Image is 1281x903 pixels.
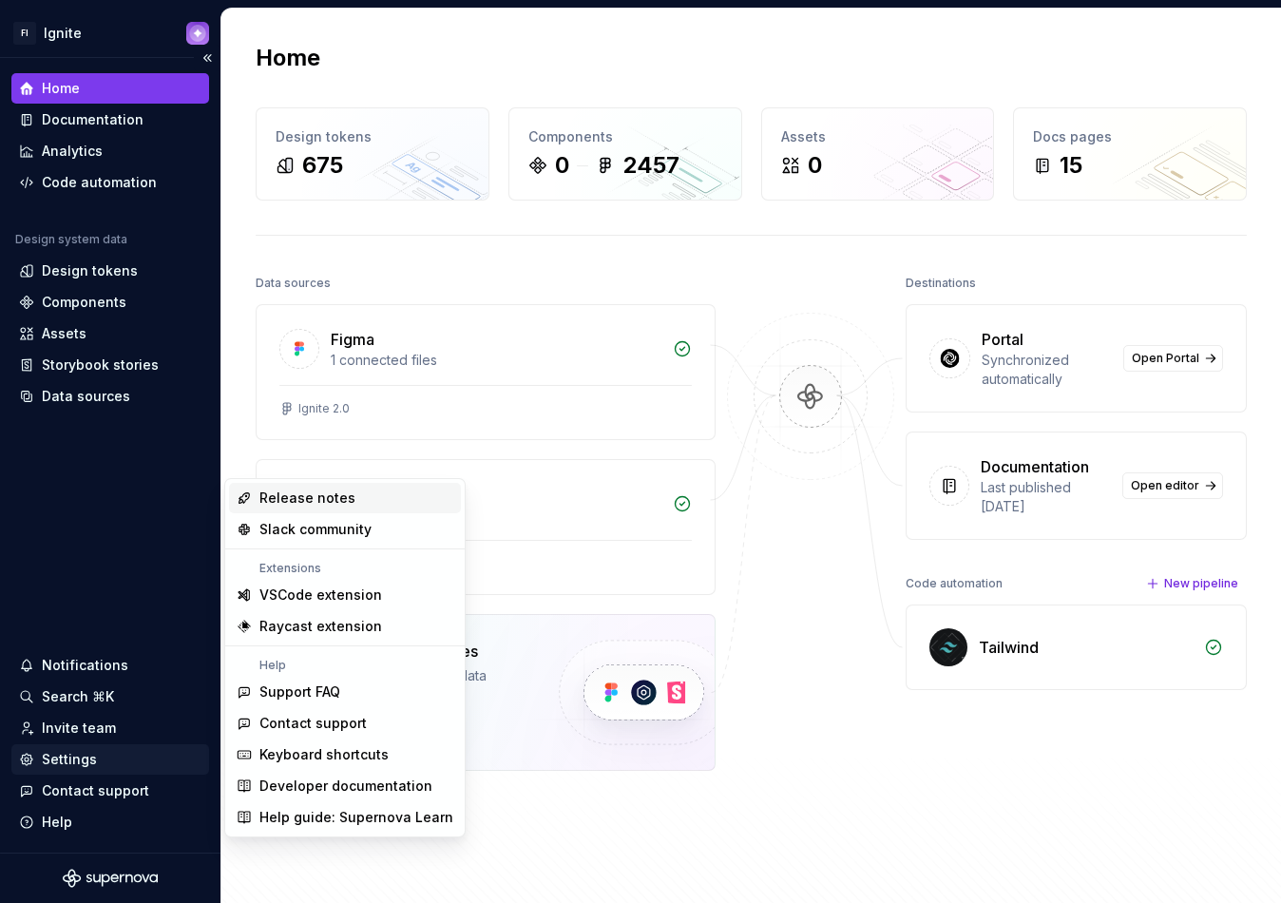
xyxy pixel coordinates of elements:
[259,682,340,701] div: Support FAQ
[11,682,209,712] button: Search ⌘K
[761,107,995,201] a: Assets0
[229,514,461,545] a: Slack community
[11,744,209,775] a: Settings
[229,740,461,770] a: Keyboard shortcuts
[1132,351,1199,366] span: Open Portal
[256,459,716,595] a: Figma variables1 connected filesIgnite 2.0
[11,136,209,166] a: Analytics
[256,107,489,201] a: Design tokens675
[42,387,130,406] div: Data sources
[229,771,461,801] a: Developer documentation
[42,110,143,129] div: Documentation
[982,351,1112,389] div: Synchronized automatically
[186,22,209,45] img: Design System Manager
[42,813,72,832] div: Help
[11,105,209,135] a: Documentation
[42,293,126,312] div: Components
[42,142,103,161] div: Analytics
[622,150,679,181] div: 2457
[42,781,149,800] div: Contact support
[42,173,157,192] div: Code automation
[298,401,350,416] div: Ignite 2.0
[259,714,367,733] div: Contact support
[1060,150,1082,181] div: 15
[229,802,461,833] a: Help guide: Supernova Learn
[42,79,80,98] div: Home
[1122,472,1223,499] a: Open editor
[229,483,461,513] a: Release notes
[1164,576,1238,591] span: New pipeline
[11,287,209,317] a: Components
[225,479,465,836] div: Suggestions
[42,355,159,375] div: Storybook stories
[11,73,209,104] a: Home
[42,687,114,706] div: Search ⌘K
[229,561,461,576] div: Extensions
[508,107,742,201] a: Components02457
[229,611,461,642] a: Raycast extension
[331,351,661,370] div: 1 connected files
[276,127,469,146] div: Design tokens
[981,478,1111,516] div: Last published [DATE]
[979,636,1039,659] div: Tailwind
[42,324,86,343] div: Assets
[1013,107,1247,201] a: Docs pages15
[259,777,432,796] div: Developer documentation
[11,807,209,837] button: Help
[13,22,36,45] div: FI
[331,328,374,351] div: Figma
[981,455,1089,478] div: Documentation
[302,150,343,181] div: 675
[11,650,209,681] button: Notifications
[63,869,158,888] svg: Supernova Logo
[1123,345,1223,372] a: Open Portal
[259,617,382,636] div: Raycast extension
[4,12,217,53] button: FIIgniteDesign System Manager
[42,656,128,675] div: Notifications
[256,270,331,297] div: Data sources
[229,580,461,610] a: VSCode extension
[15,232,127,247] div: Design system data
[259,808,453,827] div: Help guide: Supernova Learn
[781,127,975,146] div: Assets
[982,328,1023,351] div: Portal
[11,167,209,198] a: Code automation
[256,304,716,440] a: Figma1 connected filesIgnite 2.0
[44,24,82,43] div: Ignite
[259,520,372,539] div: Slack community
[256,43,320,73] h2: Home
[259,489,355,508] div: Release notes
[11,381,209,412] a: Data sources
[259,745,389,764] div: Keyboard shortcuts
[194,45,220,71] button: Collapse sidebar
[11,350,209,380] a: Storybook stories
[11,713,209,743] a: Invite team
[42,750,97,769] div: Settings
[528,127,722,146] div: Components
[1131,478,1199,493] span: Open editor
[808,150,822,181] div: 0
[906,570,1003,597] div: Code automation
[1140,570,1247,597] button: New pipeline
[331,506,661,525] div: 1 connected files
[906,270,976,297] div: Destinations
[555,150,569,181] div: 0
[259,586,382,605] div: VSCode extension
[42,719,116,738] div: Invite team
[42,261,138,280] div: Design tokens
[1033,127,1227,146] div: Docs pages
[11,318,209,349] a: Assets
[229,677,461,707] a: Support FAQ
[229,658,461,673] div: Help
[11,776,209,806] button: Contact support
[11,256,209,286] a: Design tokens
